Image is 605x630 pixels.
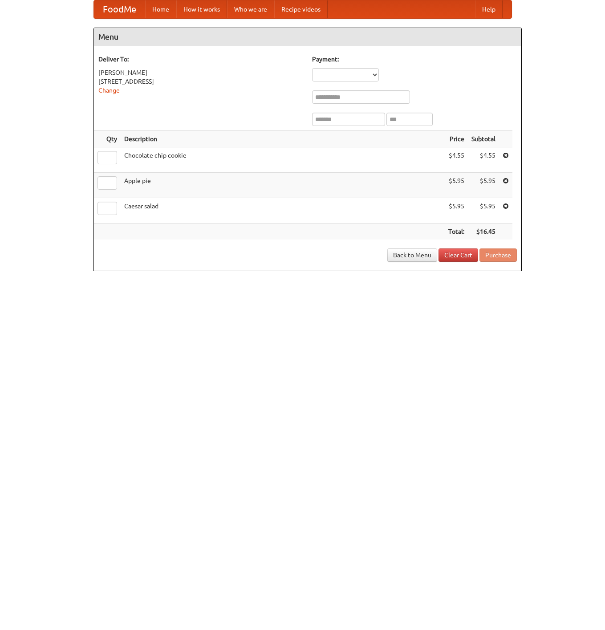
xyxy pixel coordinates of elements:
[121,198,445,224] td: Caesar salad
[468,224,499,240] th: $16.45
[98,55,303,64] h5: Deliver To:
[121,147,445,173] td: Chocolate chip cookie
[98,87,120,94] a: Change
[445,224,468,240] th: Total:
[445,173,468,198] td: $5.95
[387,248,437,262] a: Back to Menu
[468,173,499,198] td: $5.95
[468,198,499,224] td: $5.95
[475,0,503,18] a: Help
[121,173,445,198] td: Apple pie
[176,0,227,18] a: How it works
[312,55,517,64] h5: Payment:
[445,131,468,147] th: Price
[479,248,517,262] button: Purchase
[468,131,499,147] th: Subtotal
[98,77,303,86] div: [STREET_ADDRESS]
[121,131,445,147] th: Description
[94,28,521,46] h4: Menu
[439,248,478,262] a: Clear Cart
[94,0,145,18] a: FoodMe
[445,147,468,173] td: $4.55
[145,0,176,18] a: Home
[227,0,274,18] a: Who we are
[98,68,303,77] div: [PERSON_NAME]
[94,131,121,147] th: Qty
[468,147,499,173] td: $4.55
[445,198,468,224] td: $5.95
[274,0,328,18] a: Recipe videos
